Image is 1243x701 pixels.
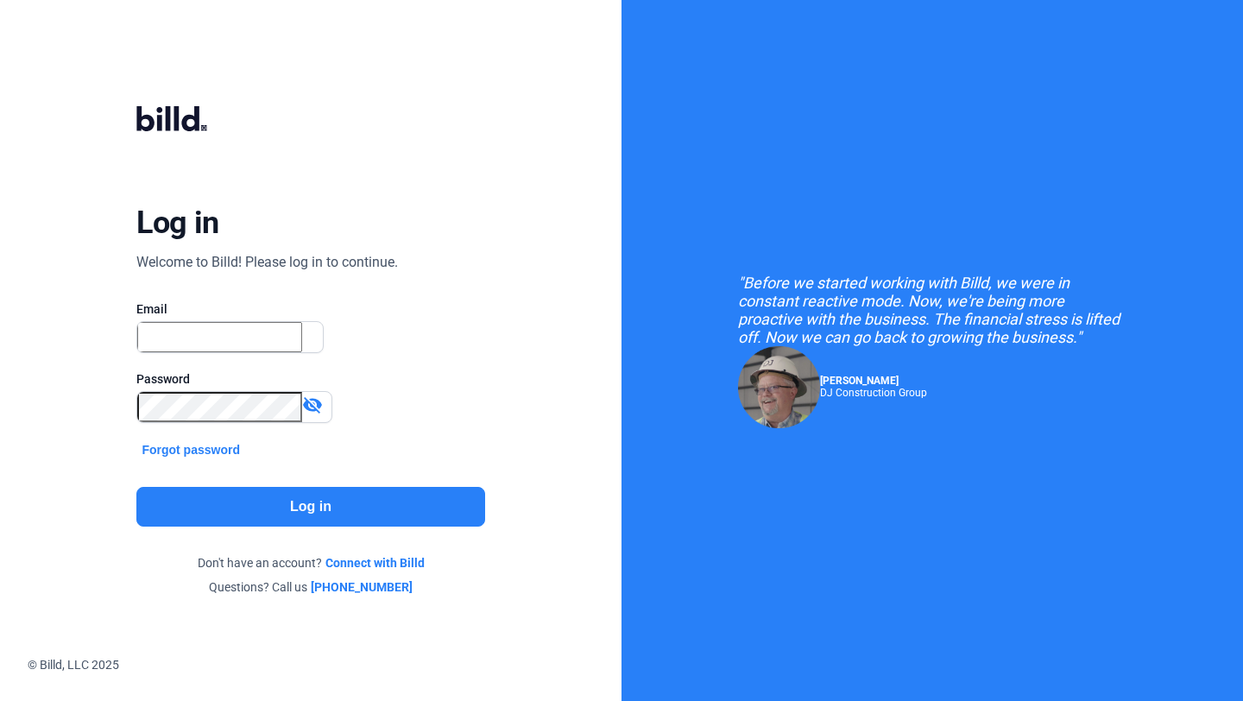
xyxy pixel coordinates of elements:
[136,300,484,318] div: Email
[311,578,413,596] a: [PHONE_NUMBER]
[136,370,484,388] div: Password
[820,375,927,387] span: [PERSON_NAME]
[738,346,820,428] img: Steven Sweeney
[136,440,245,459] button: Forgot password
[136,578,484,596] div: Questions? Call us
[136,554,484,572] div: Don't have an account?
[136,252,398,273] div: Welcome to Billd! Please log in to continue.
[738,274,1126,346] div: "Before we started working with Billd, we were in constant reactive mode. Now, we're being more p...
[302,395,323,415] mat-icon: visibility_off
[136,204,218,242] div: Log in
[325,554,425,572] a: Connect with Billd
[136,487,484,527] button: Log in
[820,387,927,399] div: DJ Construction Group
